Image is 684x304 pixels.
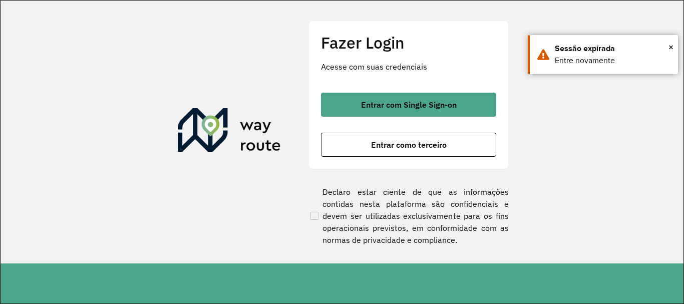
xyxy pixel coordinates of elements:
span: × [668,40,673,55]
h2: Fazer Login [321,33,496,52]
div: Sessão expirada [555,43,670,55]
span: Entrar como terceiro [371,141,447,149]
div: Entre novamente [555,55,670,67]
span: Entrar com Single Sign-on [361,101,457,109]
p: Acesse com suas credenciais [321,61,496,73]
button: button [321,133,496,157]
button: button [321,93,496,117]
img: Roteirizador AmbevTech [178,108,281,156]
button: Close [668,40,673,55]
label: Declaro estar ciente de que as informações contidas nesta plataforma são confidenciais e devem se... [308,186,509,246]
